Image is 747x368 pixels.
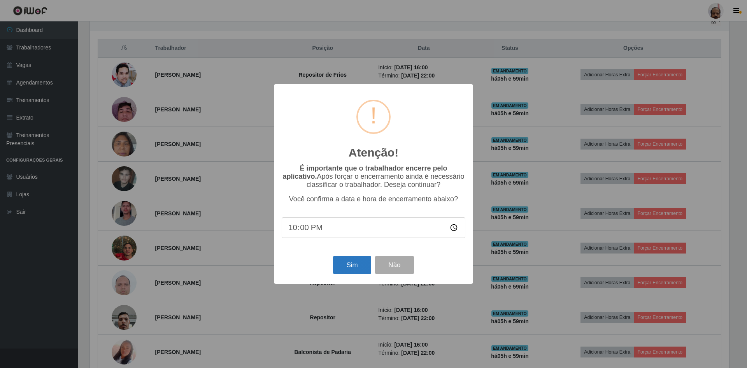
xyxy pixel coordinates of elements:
p: Após forçar o encerramento ainda é necessário classificar o trabalhador. Deseja continuar? [282,164,465,189]
button: Não [375,256,414,274]
p: Você confirma a data e hora de encerramento abaixo? [282,195,465,203]
b: É importante que o trabalhador encerre pelo aplicativo. [282,164,447,180]
button: Sim [333,256,371,274]
h2: Atenção! [349,146,398,160]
